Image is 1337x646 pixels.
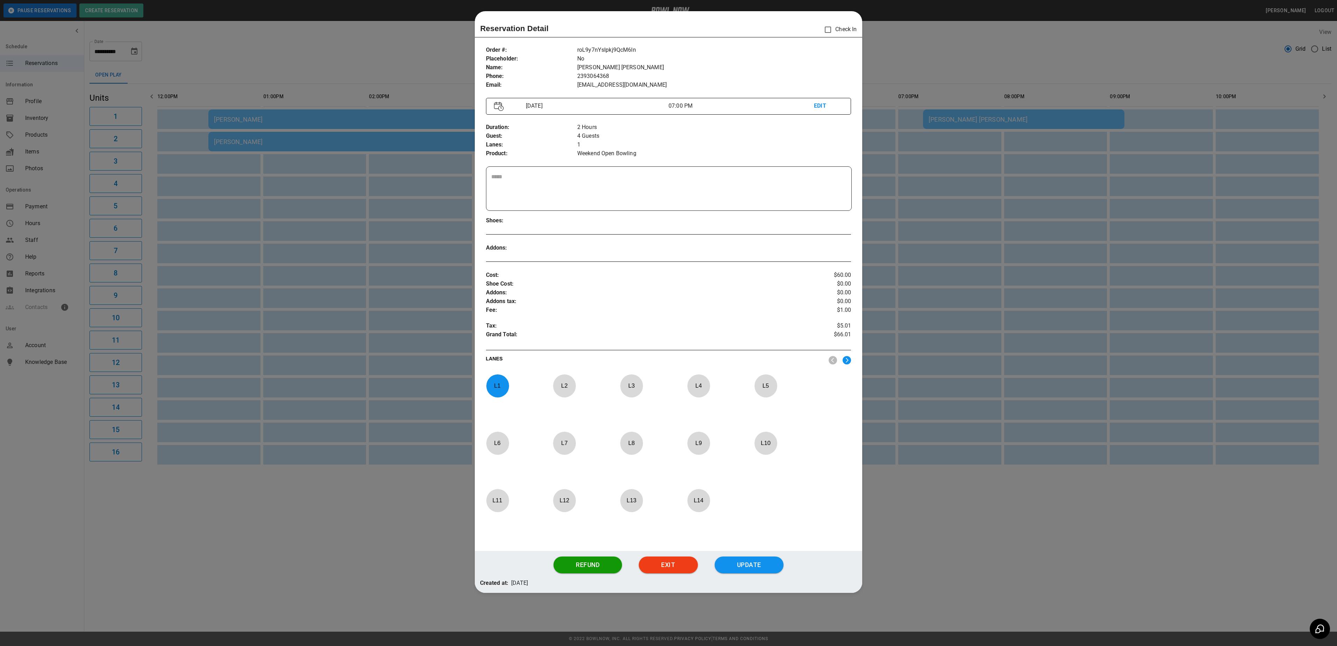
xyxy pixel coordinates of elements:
[486,244,577,252] p: Addons :
[486,132,577,141] p: Guest :
[486,149,577,158] p: Product :
[639,557,698,573] button: Exit
[577,72,851,81] p: 2393064368
[486,216,577,225] p: Shoes :
[486,297,791,306] p: Addons tax :
[486,306,791,315] p: Fee :
[790,322,851,330] p: $5.01
[486,141,577,149] p: Lanes :
[843,356,851,365] img: right.svg
[620,492,643,509] p: L 13
[577,141,851,149] p: 1
[829,356,837,365] img: nav_left.svg
[553,557,622,573] button: Refund
[577,55,851,63] p: No
[790,271,851,280] p: $60.00
[486,81,577,89] p: Email :
[486,46,577,55] p: Order # :
[480,23,549,34] p: Reservation Detail
[754,378,777,394] p: L 5
[620,378,643,394] p: L 3
[486,492,509,509] p: L 11
[494,102,504,111] img: Vector
[790,330,851,341] p: $66.01
[577,81,851,89] p: [EMAIL_ADDRESS][DOMAIN_NAME]
[486,288,791,297] p: Addons :
[486,63,577,72] p: Name :
[486,322,791,330] p: Tax :
[486,72,577,81] p: Phone :
[814,102,843,110] p: EDIT
[553,435,576,451] p: L 7
[486,271,791,280] p: Cost :
[486,123,577,132] p: Duration :
[486,280,791,288] p: Shoe Cost :
[821,22,857,37] p: Check In
[486,330,791,341] p: Grand Total :
[715,557,784,573] button: Update
[486,435,509,451] p: L 6
[790,288,851,297] p: $0.00
[486,378,509,394] p: L 1
[577,46,851,55] p: roL9y7nYsIpkj9QcM6In
[486,55,577,63] p: Placeholder :
[577,149,851,158] p: Weekend Open Bowling
[480,579,509,588] p: Created at:
[486,355,823,365] p: LANES
[790,306,851,315] p: $1.00
[577,132,851,141] p: 4 Guests
[620,435,643,451] p: L 8
[553,378,576,394] p: L 2
[687,492,710,509] p: L 14
[511,579,528,588] p: [DATE]
[790,297,851,306] p: $0.00
[687,378,710,394] p: L 4
[687,435,710,451] p: L 9
[577,123,851,132] p: 2 Hours
[577,63,851,72] p: [PERSON_NAME] [PERSON_NAME]
[553,492,576,509] p: L 12
[668,102,814,110] p: 07:00 PM
[523,102,668,110] p: [DATE]
[754,435,777,451] p: L 10
[790,280,851,288] p: $0.00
